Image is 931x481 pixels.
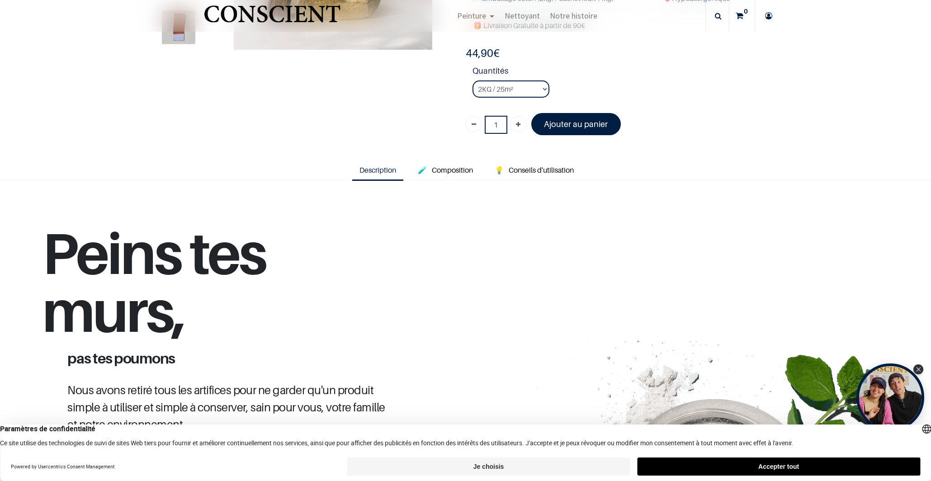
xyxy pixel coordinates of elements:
span: 44,90 [466,47,493,60]
strong: Quantités [473,65,762,80]
span: Conseils d'utilisation [509,165,574,174]
iframe: Tidio Chat [884,423,927,465]
a: Ajouter au panier [531,113,621,135]
span: Nettoyant [505,10,540,21]
span: Description [359,165,396,174]
div: Close Tolstoy widget [913,364,923,374]
font: Ajouter au panier [544,119,608,129]
a: Ajouter [510,116,526,132]
span: Notre histoire [550,10,597,21]
span: Composition [432,165,473,174]
span: Peinture [457,10,486,21]
b: € [466,47,500,60]
sup: 0 [742,7,750,16]
span: 💡 [495,165,504,174]
h1: Peins tes murs, [42,224,413,350]
span: Nous avons retiré tous les artifices pour ne garder qu'un produit simple à utiliser et simple à c... [67,383,385,431]
span: 🧪 [418,165,427,174]
div: Open Tolstoy widget [856,363,924,431]
div: Open Tolstoy [856,363,924,431]
h1: pas tes poumons [61,351,395,365]
a: Supprimer [466,116,482,132]
div: Tolstoy bubble widget [856,363,924,431]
